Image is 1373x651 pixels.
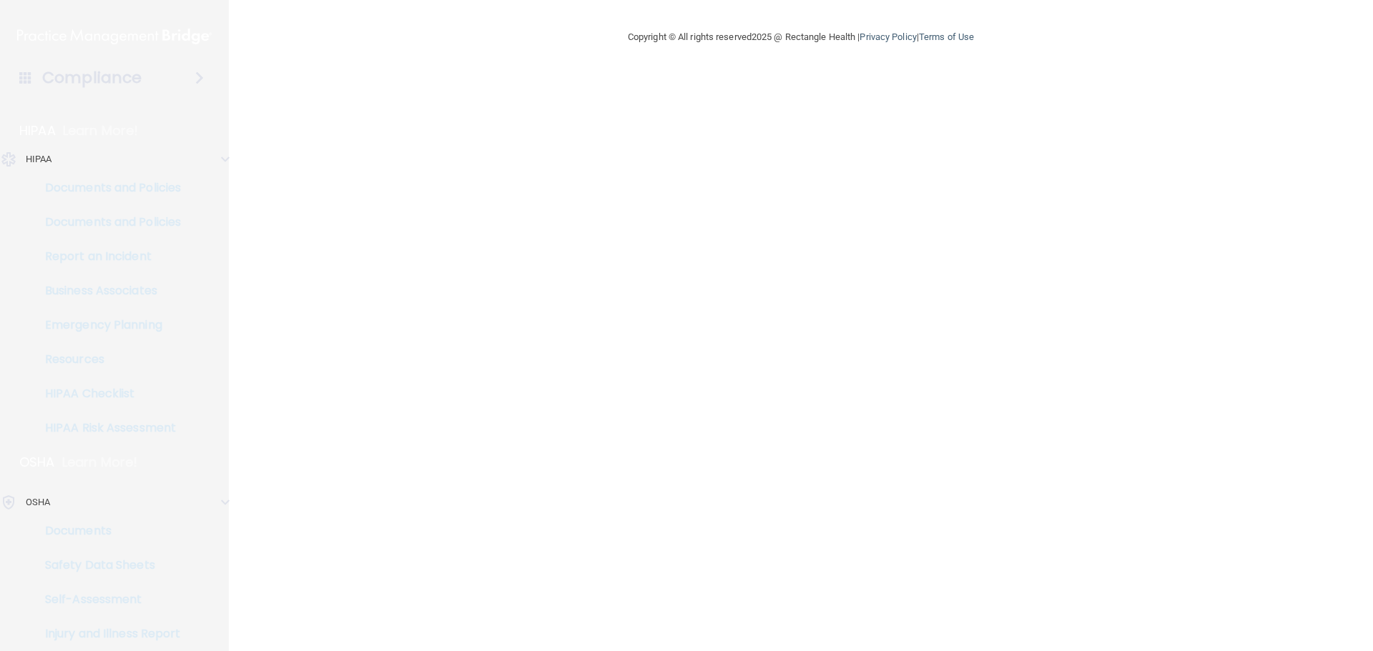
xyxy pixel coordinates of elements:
p: Emergency Planning [9,318,205,332]
p: HIPAA Checklist [9,387,205,401]
img: PMB logo [17,22,212,51]
p: Learn More! [62,454,138,471]
p: Documents [9,524,205,538]
p: Self-Assessment [9,592,205,607]
div: Copyright © All rights reserved 2025 @ Rectangle Health | | [540,14,1062,60]
p: Safety Data Sheets [9,558,205,572]
p: Documents and Policies [9,215,205,229]
p: Learn More! [63,122,139,139]
p: HIPAA Risk Assessment [9,421,205,435]
p: OSHA [26,494,50,511]
p: Injury and Illness Report [9,627,205,641]
p: OSHA [19,454,55,471]
p: Business Associates [9,284,205,298]
p: Report an Incident [9,249,205,264]
p: HIPAA [19,122,56,139]
p: Documents and Policies [9,181,205,195]
h4: Compliance [42,68,142,88]
p: Resources [9,352,205,367]
p: HIPAA [26,151,52,168]
a: Terms of Use [919,31,974,42]
a: Privacy Policy [860,31,916,42]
